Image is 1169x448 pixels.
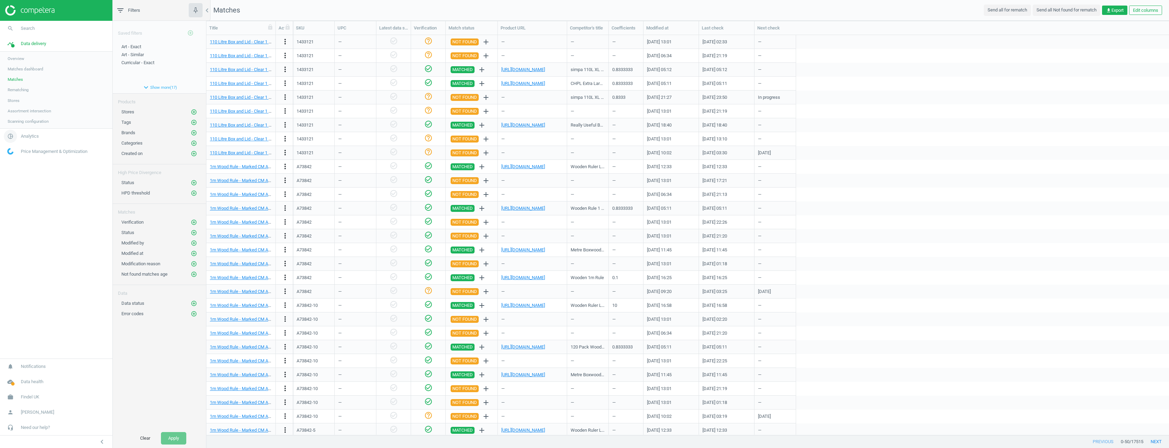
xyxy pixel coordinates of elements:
i: check_circle_outline [390,64,398,73]
i: add [482,93,490,102]
div: Last check [702,25,751,31]
a: [URL][DOMAIN_NAME] [501,247,545,252]
div: — [758,36,792,48]
div: Latest data status [379,25,408,31]
a: 110 Litre Box and Lid - Clear 1 Each [210,122,278,128]
i: chevron_left [98,438,106,446]
button: add [476,161,488,173]
button: more_vert [281,148,289,157]
div: — [571,36,605,48]
i: more_vert [281,370,289,379]
a: [URL][DOMAIN_NAME] [501,164,545,169]
button: more_vert [281,426,289,435]
a: 110 Litre Box and Lid - Clear 1 Each [210,136,278,141]
i: add [478,204,486,213]
i: add [478,163,486,171]
button: more_vert [281,107,289,116]
button: more_vert [281,343,289,352]
i: more_vert [281,93,289,101]
div: 0.8333333 [612,67,633,73]
i: check_circle_outline [424,78,433,87]
div: CHPL Extra Large 110L Litre Multipurpose Plastic Storage Box with Lid, Strong Stackable Transpare... [571,80,605,87]
i: search [4,22,17,35]
i: more_vert [281,79,289,87]
i: add [478,343,486,351]
button: more_vert [281,329,289,338]
button: more_vert [281,398,289,407]
a: 1m Wood Rule - Marked CM And MM 1 Each [210,192,296,197]
i: add_circle_outline [191,130,197,136]
a: 1m Wood Rule - Marked CM And MM 10 Pack [210,358,299,363]
div: 1433121 [297,80,314,87]
button: more_vert [281,176,289,185]
div: — [758,63,792,76]
i: add_circle_outline [191,311,197,317]
div: — [501,91,563,103]
div: — [501,36,563,48]
i: add [482,107,490,115]
button: more_vert [281,412,289,421]
i: add [482,135,490,143]
button: add [480,355,492,367]
i: more_vert [281,65,289,74]
button: add [476,369,488,381]
img: wGWNvw8QSZomAAAAABJRU5ErkJggg== [7,148,14,155]
i: work [4,390,17,404]
button: add_circle_outline [190,150,197,157]
i: more_vert [281,148,289,157]
div: Title [209,25,273,31]
i: add [478,66,486,74]
button: add_circle_outline [190,271,197,278]
div: grid [206,35,1169,435]
div: 0.8333333 [612,80,633,87]
button: more_vert [281,93,289,102]
button: add [480,189,492,200]
div: Products [113,94,206,105]
button: Send all Not found for rematch [1033,5,1100,16]
button: add_circle_outline [190,229,197,236]
i: add [482,38,490,46]
button: more_vert [281,384,289,393]
span: [PERSON_NAME] [21,409,54,415]
button: add [480,230,492,242]
button: add [480,411,492,422]
span: Findel UK [21,394,39,400]
a: 110 Litre Box and Lid - Clear 1 Each [210,109,278,114]
i: add [482,176,490,185]
a: [URL][DOMAIN_NAME] [501,372,545,377]
button: more_vert [281,162,289,171]
div: Verification [414,25,443,31]
button: add_circle_outline [190,219,197,226]
button: add [480,258,492,270]
i: timeline [4,37,17,50]
i: more_vert [281,245,289,254]
button: add [476,78,488,89]
i: more_vert [281,356,289,365]
div: Saved filters [113,21,206,40]
a: [URL][DOMAIN_NAME] [501,122,545,128]
a: 1m Wood Rule - Marked CM And MM 10 Pack [210,400,299,405]
button: Send all for rematch [984,5,1031,16]
button: add_circle_outline [190,179,197,186]
i: more_vert [281,259,289,268]
div: — [758,50,792,62]
div: Competitor's title [570,25,606,31]
i: get_app [1106,8,1111,13]
a: 1m Wood Rule - Marked CM And MM 5 Pack [210,428,296,433]
i: help_outline [424,92,433,101]
button: add [480,286,492,298]
span: Export [1106,7,1124,14]
i: add_circle_outline [191,230,197,236]
div: UPC [338,25,373,31]
span: Matches [213,6,240,14]
a: 1m Wood Rule - Marked CM And MM 10 Pack [210,344,299,350]
button: expand_moreShow more(17) [113,81,206,93]
div: [DATE] 06:34 [647,50,695,62]
i: add_circle_outline [191,219,197,225]
a: 1m Wood Rule - Marked CM And MM 1 Each [210,247,296,252]
button: add [476,203,488,214]
span: Overview [8,56,24,61]
span: Stores [8,98,19,103]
